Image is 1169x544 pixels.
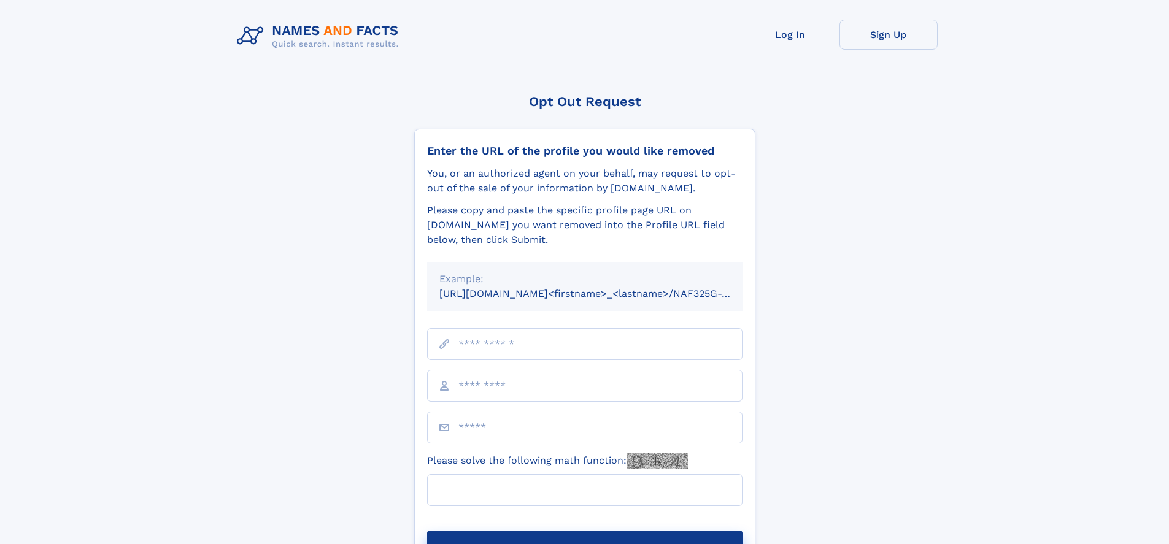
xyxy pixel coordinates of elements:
[427,166,743,196] div: You, or an authorized agent on your behalf, may request to opt-out of the sale of your informatio...
[427,453,688,469] label: Please solve the following math function:
[839,20,938,50] a: Sign Up
[427,203,743,247] div: Please copy and paste the specific profile page URL on [DOMAIN_NAME] you want removed into the Pr...
[427,144,743,158] div: Enter the URL of the profile you would like removed
[414,94,755,109] div: Opt Out Request
[439,272,730,286] div: Example:
[741,20,839,50] a: Log In
[439,288,766,299] small: [URL][DOMAIN_NAME]<firstname>_<lastname>/NAF325G-xxxxxxxx
[232,20,409,53] img: Logo Names and Facts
